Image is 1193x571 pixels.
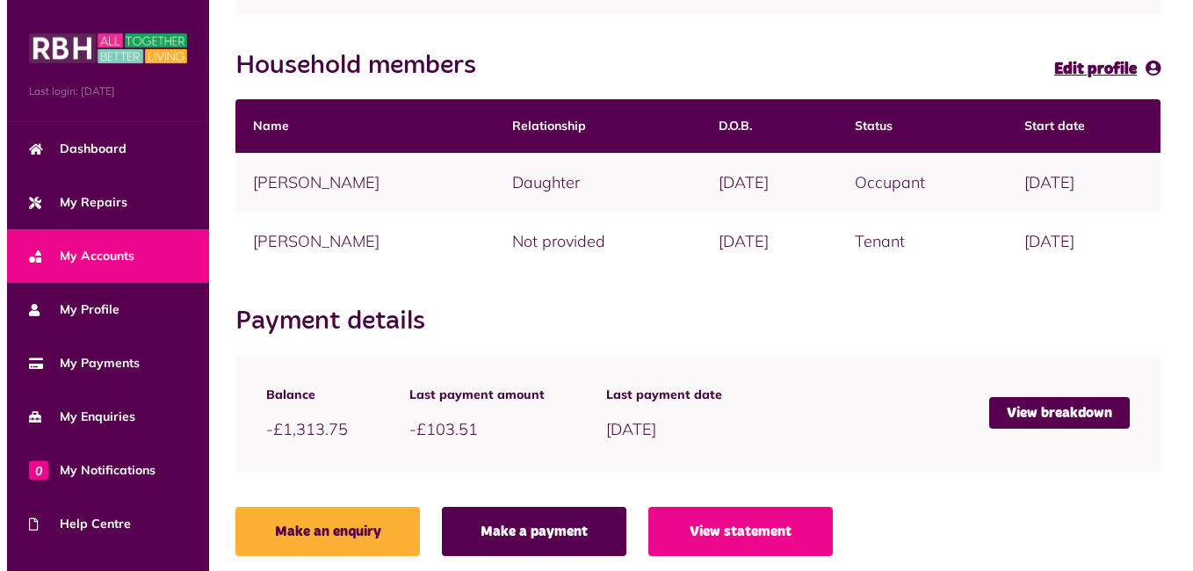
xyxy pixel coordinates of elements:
[435,507,619,556] a: Make a payment
[228,50,487,82] h2: Household members
[228,306,436,337] h2: Payment details
[228,212,488,271] td: [PERSON_NAME]
[402,386,538,404] span: Last payment amount
[1000,99,1153,153] th: Start date
[228,99,488,153] th: Name
[22,247,127,265] span: My Accounts
[22,354,133,372] span: My Payments
[228,507,413,556] a: Make an enquiry
[22,193,120,212] span: My Repairs
[694,99,831,153] th: D.O.B.
[488,99,693,153] th: Relationship
[488,153,693,212] td: Daughter
[259,419,341,439] span: -£1,313.75
[22,300,112,319] span: My Profile
[599,419,649,439] span: [DATE]
[694,153,831,212] td: [DATE]
[1000,153,1153,212] td: [DATE]
[830,212,1000,271] td: Tenant
[22,460,41,480] span: 0
[1000,212,1153,271] td: [DATE]
[22,140,119,158] span: Dashboard
[22,31,180,66] img: MyRBH
[982,397,1123,429] a: View breakdown
[1047,61,1130,77] span: Edit profile
[22,515,124,533] span: Help Centre
[830,99,1000,153] th: Status
[259,386,341,404] span: Balance
[694,212,831,271] td: [DATE]
[22,461,148,480] span: My Notifications
[402,419,471,439] span: -£103.51
[228,153,488,212] td: [PERSON_NAME]
[488,212,693,271] td: Not provided
[1047,56,1153,82] a: Edit profile
[22,408,128,426] span: My Enquiries
[830,153,1000,212] td: Occupant
[641,507,826,556] a: View statement
[599,386,715,404] span: Last payment date
[22,83,180,99] span: Last login: [DATE]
